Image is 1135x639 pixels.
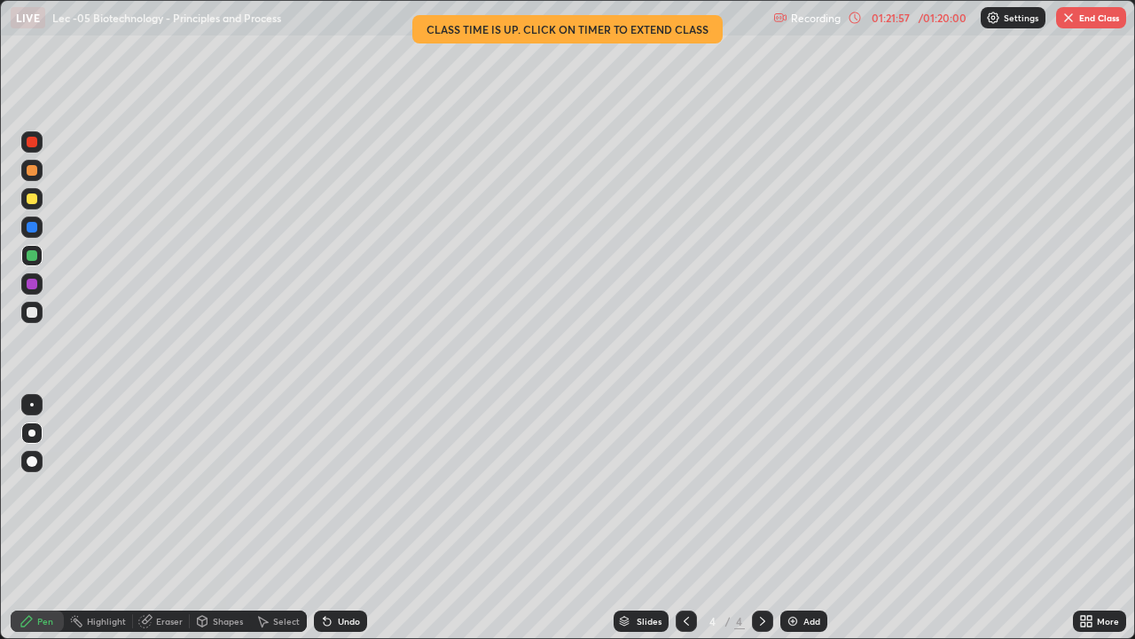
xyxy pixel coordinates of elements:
[786,614,800,628] img: add-slide-button
[1004,13,1038,22] p: Settings
[87,617,126,626] div: Highlight
[16,11,40,25] p: LIVE
[213,617,243,626] div: Shapes
[338,617,360,626] div: Undo
[791,12,841,25] p: Recording
[156,617,183,626] div: Eraser
[1061,11,1076,25] img: end-class-cross
[915,12,970,23] div: / 01:20:00
[773,11,787,25] img: recording.375f2c34.svg
[273,617,300,626] div: Select
[637,617,661,626] div: Slides
[37,617,53,626] div: Pen
[865,12,915,23] div: 01:21:57
[734,613,745,629] div: 4
[1056,7,1126,28] button: End Class
[52,11,281,25] p: Lec -05 Biotechnology - Principles and Process
[704,616,722,627] div: 4
[986,11,1000,25] img: class-settings-icons
[803,617,820,626] div: Add
[1097,617,1119,626] div: More
[725,616,731,627] div: /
